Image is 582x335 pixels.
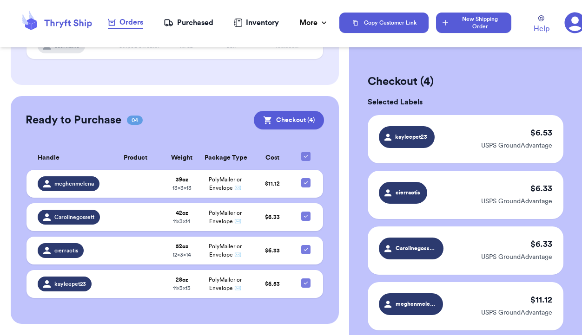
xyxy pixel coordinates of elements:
span: meghenmelena [54,180,94,187]
p: $ 11.12 [530,293,552,306]
p: USPS GroundAdvantage [481,141,552,150]
strong: 28 oz [176,277,188,283]
span: 11 x 3 x 13 [173,285,191,291]
span: PolyMailer or Envelope ✉️ [209,210,242,224]
strong: 42 oz [176,210,188,216]
h2: Checkout ( 4 ) [368,74,563,89]
p: USPS GroundAdvantage [481,252,552,262]
a: Purchased [164,17,213,28]
p: $ 6.33 [530,238,552,251]
a: Inventory [234,17,279,28]
div: More [299,17,329,28]
button: Copy Customer Link [339,13,429,33]
span: cierraotis [394,188,422,197]
p: $ 6.53 [530,126,552,139]
span: cierraotis [54,247,78,254]
span: Help [534,23,549,34]
span: $ 6.53 [265,281,280,287]
span: 11 x 3 x 14 [173,219,191,224]
button: New Shipping Order [436,13,511,33]
span: $ 6.33 [265,248,280,253]
span: 04 [127,116,143,125]
h2: Ready to Purchase [26,113,121,128]
span: 12 x 3 x 14 [172,252,191,258]
span: $ 11.12 [265,181,280,187]
a: Help [534,15,549,34]
strong: 39 oz [176,177,188,182]
span: PolyMailer or Envelope ✉️ [209,177,242,191]
span: kayleepet23 [54,280,86,288]
p: USPS GroundAdvantage [481,197,552,206]
th: Weight [165,146,199,170]
strong: 52 oz [176,244,188,249]
th: Product [107,146,165,170]
div: Orders [108,17,143,28]
span: 13 x 3 x 13 [172,185,192,191]
span: meghenmelena [396,300,436,308]
span: kayleepet23 [395,133,428,141]
span: $ 6.33 [265,214,280,220]
p: $ 6.33 [530,182,552,195]
p: USPS GroundAdvantage [481,308,552,317]
span: Carolinegossett [54,213,94,221]
th: Cost [251,146,294,170]
span: PolyMailer or Envelope ✉️ [209,277,242,291]
button: Checkout (4) [254,111,324,129]
h3: Selected Labels [368,97,563,108]
a: Orders [108,17,143,29]
span: Carolinegossett [396,244,436,252]
span: Handle [38,153,60,163]
span: PolyMailer or Envelope ✉️ [209,244,242,258]
th: Package Type [199,146,251,170]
